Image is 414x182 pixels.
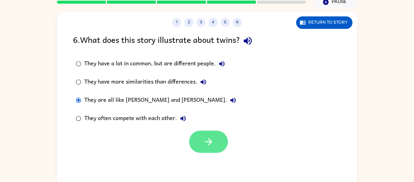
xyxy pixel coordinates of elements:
[209,18,218,27] button: 4
[84,94,239,106] div: They are all like [PERSON_NAME] and [PERSON_NAME].
[84,112,189,125] div: They often compete with each other.
[177,112,189,125] button: They often compete with each other.
[296,16,352,29] button: Return to story
[172,18,181,27] button: 1
[73,33,341,49] div: 6 . What does this story illustrate about twins?
[196,18,205,27] button: 3
[84,58,228,70] div: They have a lot in common, but are different people.
[84,76,209,88] div: They have more similarities than differences.
[221,18,230,27] button: 5
[233,18,242,27] button: 6
[197,76,209,88] button: They have more similarities than differences.
[184,18,193,27] button: 2
[216,58,228,70] button: They have a lot in common, but are different people.
[227,94,239,106] button: They are all like [PERSON_NAME] and [PERSON_NAME].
